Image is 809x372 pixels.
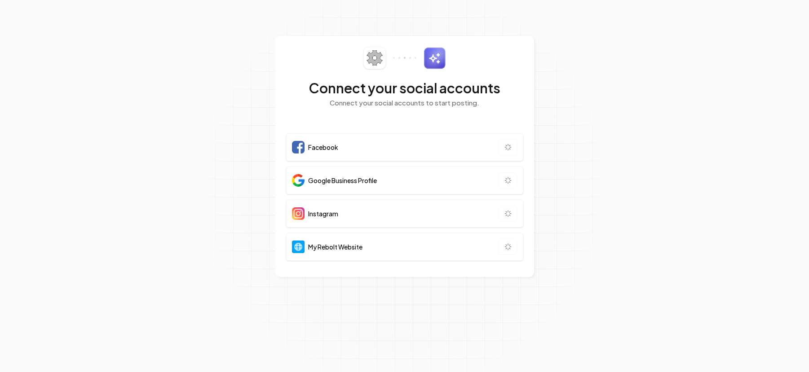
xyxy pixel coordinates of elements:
[308,209,338,218] span: Instagram
[308,242,363,251] span: My Rebolt Website
[292,207,305,220] img: Instagram
[292,241,305,253] img: Website
[424,47,446,69] img: sparkles.svg
[308,176,377,185] span: Google Business Profile
[292,141,305,153] img: Facebook
[286,80,523,96] h2: Connect your social accounts
[286,98,523,108] p: Connect your social accounts to start posting.
[292,174,305,187] img: Google
[393,57,416,59] img: connector-dots.svg
[308,143,338,152] span: Facebook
